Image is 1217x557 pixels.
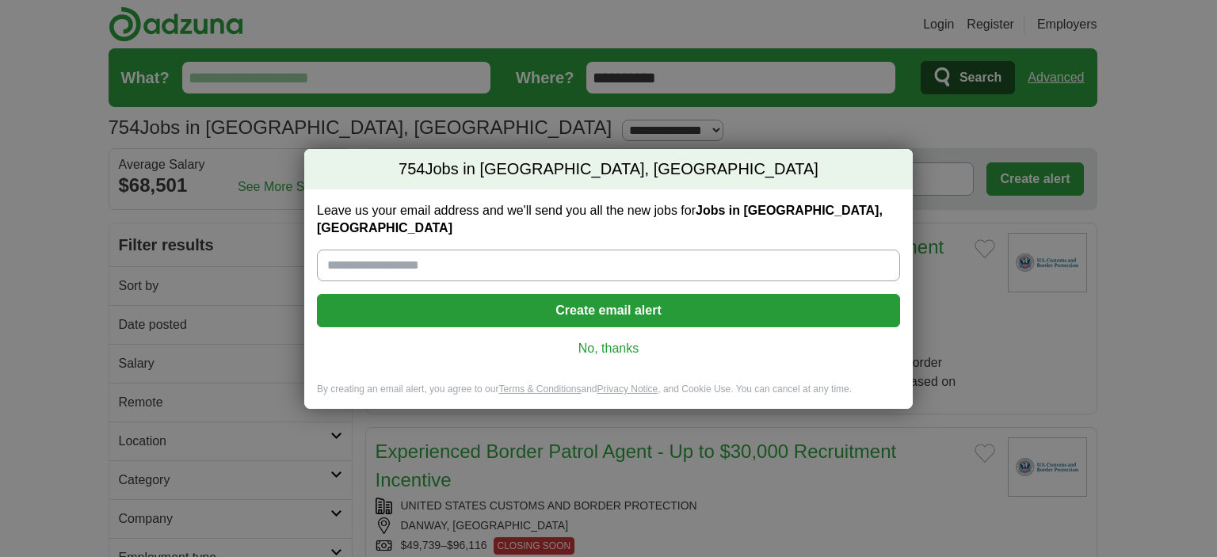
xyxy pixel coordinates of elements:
a: Privacy Notice [597,383,658,395]
a: No, thanks [330,340,887,357]
span: 754 [399,158,425,181]
button: Create email alert [317,294,900,327]
a: Terms & Conditions [498,383,581,395]
label: Leave us your email address and we'll send you all the new jobs for [317,202,900,237]
div: By creating an email alert, you agree to our and , and Cookie Use. You can cancel at any time. [304,383,913,409]
h2: Jobs in [GEOGRAPHIC_DATA], [GEOGRAPHIC_DATA] [304,149,913,190]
